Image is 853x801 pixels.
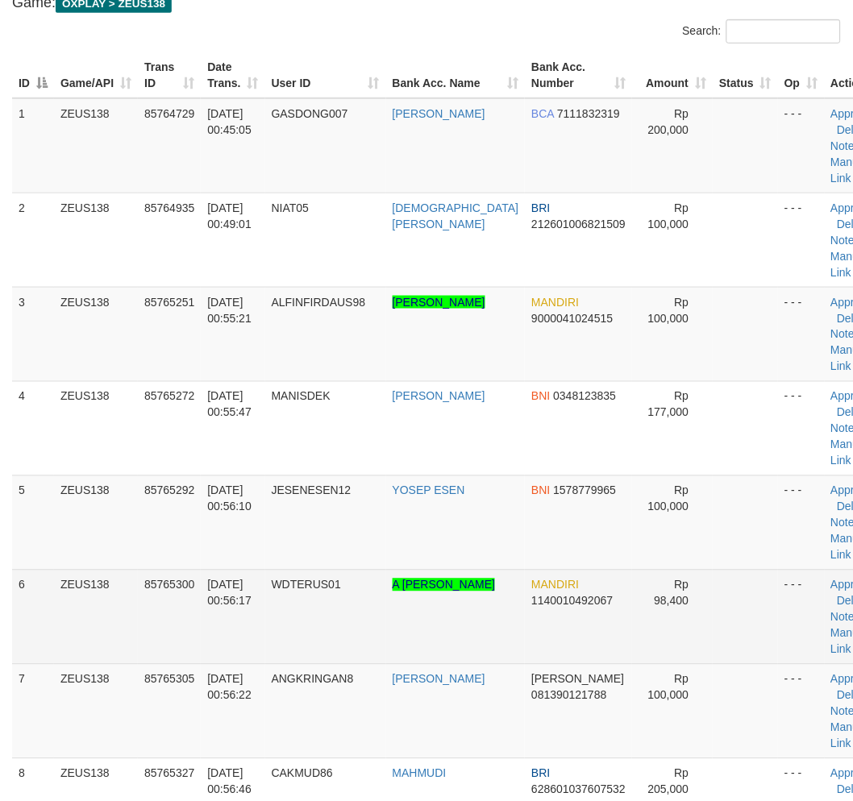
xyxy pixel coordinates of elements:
[201,52,264,98] th: Date Trans.: activate to sort column ascending
[272,673,354,686] span: ANGKRINGAN8
[393,767,447,780] a: MAHMUDI
[12,475,54,570] td: 5
[713,52,778,98] th: Status: activate to sort column ascending
[393,390,485,403] a: [PERSON_NAME]
[648,296,689,325] span: Rp 100,000
[393,579,496,591] a: A [PERSON_NAME]
[54,52,138,98] th: Game/API: activate to sort column ascending
[207,107,252,136] span: [DATE] 00:45:05
[54,193,138,287] td: ZEUS138
[778,664,824,758] td: - - -
[207,767,252,796] span: [DATE] 00:56:46
[648,767,689,796] span: Rp 205,000
[648,107,689,136] span: Rp 200,000
[272,767,333,780] span: CAKMUD86
[12,287,54,381] td: 3
[554,390,617,403] span: Copy 0348123835 to clipboard
[531,689,606,702] span: Copy 081390121788 to clipboard
[531,767,550,780] span: BRI
[207,579,252,608] span: [DATE] 00:56:17
[525,52,632,98] th: Bank Acc. Number: activate to sort column ascending
[778,193,824,287] td: - - -
[531,484,550,497] span: BNI
[207,296,252,325] span: [DATE] 00:55:21
[54,287,138,381] td: ZEUS138
[393,107,485,120] a: [PERSON_NAME]
[272,579,341,591] span: WDTERUS01
[272,107,348,120] span: GASDONG007
[144,296,194,309] span: 85765251
[778,98,824,193] td: - - -
[531,783,626,796] span: Copy 628601037607532 to clipboard
[12,664,54,758] td: 7
[54,475,138,570] td: ZEUS138
[393,296,485,309] a: [PERSON_NAME]
[778,52,824,98] th: Op: activate to sort column ascending
[144,673,194,686] span: 85765305
[138,52,201,98] th: Trans ID: activate to sort column ascending
[778,381,824,475] td: - - -
[54,570,138,664] td: ZEUS138
[144,390,194,403] span: 85765272
[265,52,386,98] th: User ID: activate to sort column ascending
[12,381,54,475] td: 4
[144,201,194,214] span: 85764935
[726,19,841,44] input: Search:
[531,595,613,608] span: Copy 1140010492067 to clipboard
[12,52,54,98] th: ID: activate to sort column descending
[531,296,579,309] span: MANDIRI
[393,484,465,497] a: YOSEP ESEN
[272,296,366,309] span: ALFINFIRDAUS98
[531,201,550,214] span: BRI
[531,312,613,325] span: Copy 9000041024515 to clipboard
[648,673,689,702] span: Rp 100,000
[207,201,252,230] span: [DATE] 00:49:01
[272,201,309,214] span: NIAT05
[386,52,526,98] th: Bank Acc. Name: activate to sort column ascending
[12,193,54,287] td: 2
[54,664,138,758] td: ZEUS138
[648,484,689,513] span: Rp 100,000
[393,201,519,230] a: [DEMOGRAPHIC_DATA][PERSON_NAME]
[632,52,713,98] th: Amount: activate to sort column ascending
[778,287,824,381] td: - - -
[144,579,194,591] span: 85765300
[207,390,252,419] span: [DATE] 00:55:47
[778,570,824,664] td: - - -
[648,390,689,419] span: Rp 177,000
[54,98,138,193] td: ZEUS138
[531,579,579,591] span: MANDIRI
[531,107,554,120] span: BCA
[557,107,620,120] span: Copy 7111832319 to clipboard
[207,673,252,702] span: [DATE] 00:56:22
[12,570,54,664] td: 6
[531,390,550,403] span: BNI
[144,484,194,497] span: 85765292
[144,767,194,780] span: 85765327
[683,19,841,44] label: Search:
[778,475,824,570] td: - - -
[54,381,138,475] td: ZEUS138
[12,98,54,193] td: 1
[207,484,252,513] span: [DATE] 00:56:10
[144,107,194,120] span: 85764729
[531,218,626,230] span: Copy 212601006821509 to clipboard
[554,484,617,497] span: Copy 1578779965 to clipboard
[272,484,352,497] span: JESENESEN12
[531,673,624,686] span: [PERSON_NAME]
[272,390,331,403] span: MANISDEK
[393,673,485,686] a: [PERSON_NAME]
[648,201,689,230] span: Rp 100,000
[655,579,689,608] span: Rp 98,400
